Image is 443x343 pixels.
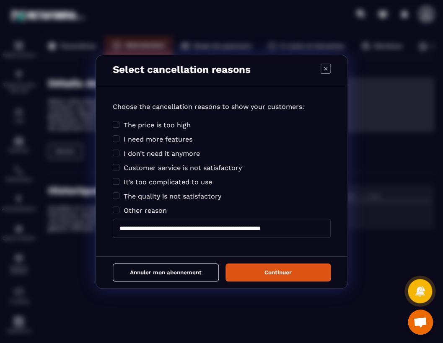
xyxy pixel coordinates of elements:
[113,263,219,281] button: Annuler mon abonnement
[124,150,200,157] span: I don’t need it anymore
[225,263,331,281] button: Continuer
[124,206,167,214] span: Other reason
[124,192,221,200] span: The quality is not satisfactory
[124,135,192,143] span: I need more features
[124,121,191,129] span: The price is too high
[124,178,212,186] span: It’s too complicated to use
[408,309,433,335] div: Ouvrir le chat
[113,103,331,111] p: Choose the cancellation reasons to show your customers:
[113,64,251,75] p: Select cancellation reasons
[124,164,242,172] span: Customer service is not satisfactory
